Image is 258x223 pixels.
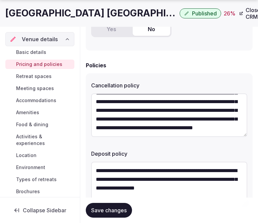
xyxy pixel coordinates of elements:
[180,8,221,18] button: Published
[5,151,74,160] a: Location
[5,96,74,105] a: Accommodations
[5,120,74,129] a: Food & dining
[224,9,236,17] button: 26%
[16,164,45,171] span: Environment
[5,187,74,196] a: Brochures
[16,85,54,92] span: Meeting spaces
[86,61,106,69] h2: Policies
[133,22,170,36] button: No
[16,61,62,68] span: Pricing and policies
[92,22,130,36] button: Yes
[5,175,74,184] a: Types of retreats
[5,163,74,172] a: Environment
[16,152,37,159] span: Location
[5,48,74,57] a: Basic details
[16,109,39,116] span: Amenities
[5,84,74,93] a: Meeting spaces
[5,60,74,69] a: Pricing and policies
[91,207,127,214] span: Save changes
[16,176,57,183] span: Types of retreats
[16,49,46,56] span: Basic details
[5,72,74,81] a: Retreat spaces
[91,83,247,88] label: Cancellation policy
[91,151,247,156] label: Deposit policy
[16,133,72,147] span: Activities & experiences
[5,7,177,20] h1: [GEOGRAPHIC_DATA] [GEOGRAPHIC_DATA]
[16,121,48,128] span: Food & dining
[192,10,217,17] span: Published
[5,108,74,117] a: Amenities
[22,35,58,43] span: Venue details
[16,97,56,104] span: Accommodations
[86,203,132,218] button: Save changes
[224,9,236,17] div: 26 %
[23,207,66,214] span: Collapse Sidebar
[16,188,40,195] span: Brochures
[5,132,74,148] a: Activities & experiences
[16,73,52,80] span: Retreat spaces
[5,203,74,218] button: Collapse Sidebar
